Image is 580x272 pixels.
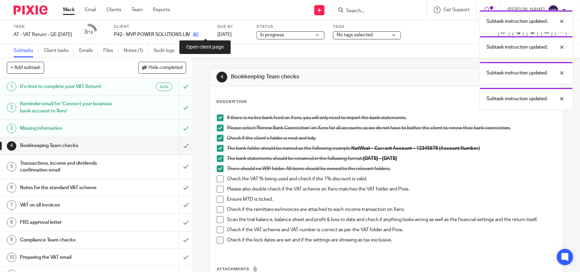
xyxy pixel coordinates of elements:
[153,6,170,13] a: Reports
[227,135,556,142] p: Check if the client’s folder is neat and tidy.
[87,31,93,34] small: /15
[487,18,548,25] p: Subtask instruction updated.
[7,82,16,91] div: 1
[14,44,39,57] a: Subtasks
[14,5,48,15] img: Pixie
[227,196,556,203] p: Ensure MTD is ticked.
[20,123,122,133] h1: Missing information
[20,99,122,116] h1: Reminder email for 'Connect your business bank account to Xero'
[487,95,548,102] p: Subtask instruction updated.
[257,24,324,30] label: Status
[7,124,16,133] div: 3
[227,206,556,213] p: Check if the remittances/invoices are attached to each income transaction on Xero.
[85,6,96,13] a: Email
[227,125,556,131] p: Please select 'Renew Bank Connection' on Xero for all accounts so we do not have to bother the cl...
[20,158,122,176] h1: Transactions, income and dividends confirmation email
[148,65,182,71] span: Hide completed
[260,33,284,37] span: In progress
[227,145,556,152] p: The bank folder should be named as the following example:
[20,81,122,92] h1: It's time to complete your VAT Return!
[217,267,249,271] span: Attachments
[131,6,143,13] a: Team
[217,32,232,37] span: [DATE]
[103,44,119,57] a: Files
[156,83,172,91] div: Auto
[487,44,548,51] p: Subtask instruction updated.
[7,253,16,262] div: 10
[14,31,72,38] div: AT - VAT Return - QE [DATE]
[106,6,121,13] a: Clients
[227,155,556,162] p: The bank statements should be renamed in the following format:
[20,252,122,262] h1: Preparing the VAT email
[63,6,75,13] a: Work
[84,28,93,36] div: 3
[227,114,556,121] p: If there is no live bank feed on Xero, you will only need to import the bank statements.
[227,216,556,223] p: Scan the trial balance, balance sheet and profit & loss to date and check if anything looks wrong...
[217,24,248,30] label: Due by
[44,44,74,57] a: Client tasks
[79,44,98,57] a: Emails
[114,24,209,30] label: Client
[20,217,122,228] h1: FRS approval letter
[20,183,122,193] h1: Notes for the standard VAT scheme
[7,103,16,112] div: 2
[14,24,72,30] label: Task
[363,156,397,161] strong: [DATE] - [DATE]
[351,146,480,151] strong: NatWest – Current Account – 12345678 (Account Number)
[124,44,148,57] a: Notes (1)
[227,165,556,172] p: There should no WIP folder. All items should be moved to the relevant folders.
[14,31,72,38] div: AT - VAT Return - QE 31-07-2025
[227,226,556,233] p: Check if the VAT scheme and VAT number is correct as per the VAT folder and Pixie.
[20,200,122,210] h1: VAT on all invoices
[227,176,556,182] p: Check the VAT % being used and check if the 1% discount is valid.
[487,70,548,76] p: Subtask instruction updated.
[227,186,556,193] p: Please also double check if the VAT scheme on Xero matches the VAT folder and Pixie.
[7,218,16,227] div: 8
[20,235,122,245] h1: Compliance Team checks
[231,73,401,80] h1: Bookkeeping Team checks
[7,62,44,73] button: + Add subtask
[7,162,16,171] div: 5
[138,62,186,73] button: Hide completed
[154,44,180,57] a: Audit logs
[7,235,16,245] div: 9
[227,237,556,243] p: Check if the lock dates are set and if the settings are showing as tax exclusive.
[7,141,16,151] div: 4
[548,5,559,16] img: svg%3E
[7,200,16,210] div: 7
[20,141,122,151] h1: Bookkeeping Team checks
[216,99,247,105] p: Description
[7,183,16,193] div: 6
[216,72,227,83] div: 4
[114,31,190,38] p: P42 - MVP POWER SOLUTIONS LIMITED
